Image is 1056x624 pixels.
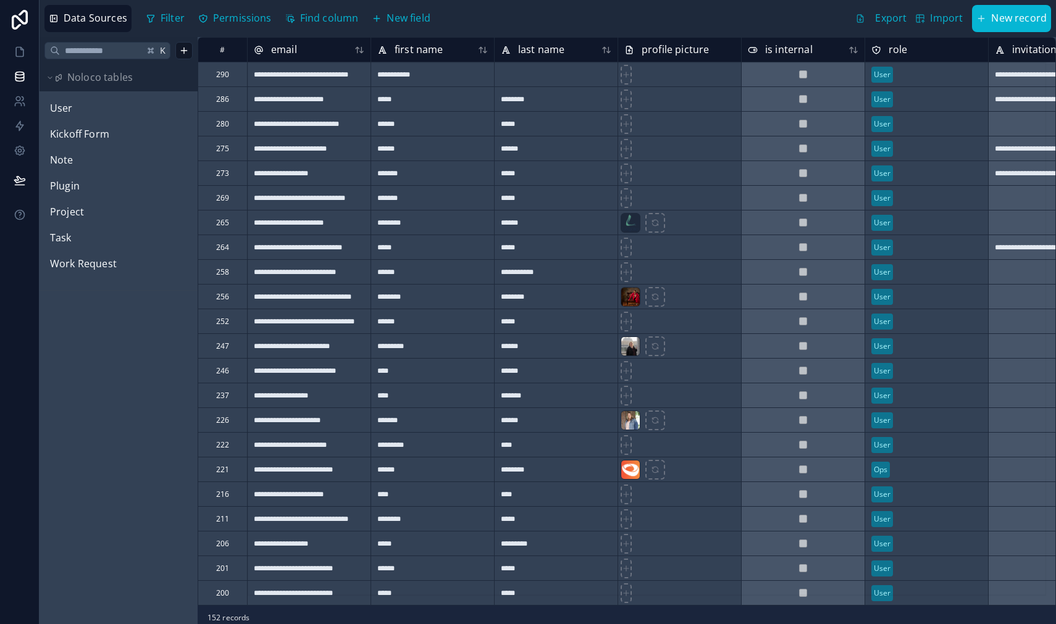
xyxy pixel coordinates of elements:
span: K [159,46,167,54]
button: Import [911,5,967,32]
div: 216 [216,489,229,499]
div: # [207,45,238,54]
div: User [874,340,890,351]
div: Work Request [44,254,193,274]
span: Note [50,152,73,168]
span: Kickoff Form [50,127,109,143]
button: Noloco tables [44,69,185,86]
div: User [874,93,890,104]
button: Permissions [194,6,276,31]
span: Project [50,204,84,220]
div: User [874,562,890,573]
span: profile picture [642,41,709,57]
div: User [874,365,890,376]
span: Export [875,10,907,27]
span: Noloco tables [67,70,133,86]
span: Data Sources [64,10,127,27]
div: User [874,241,890,252]
span: User [50,101,73,117]
span: Filter [161,10,185,27]
div: User [874,266,890,277]
div: User [874,192,890,203]
a: User [50,101,150,117]
button: New field [367,6,434,31]
span: Task [50,230,72,246]
div: User [874,389,890,401]
div: Project [44,202,193,222]
div: 246 [216,365,229,375]
div: 221 [216,464,229,474]
span: email [271,41,297,57]
div: 201 [216,563,229,573]
div: 222 [216,439,229,449]
div: 275 [216,143,229,153]
a: New record [967,5,1051,32]
div: 226 [216,415,229,425]
div: 256 [216,291,229,301]
div: Note [44,151,193,170]
div: Kickoff Form [44,125,193,144]
div: 286 [216,94,229,104]
a: Work Request [50,256,150,272]
div: 269 [216,193,229,202]
button: New record [972,5,1051,32]
span: first name [395,41,443,57]
span: Find column [300,10,359,27]
div: User [874,69,890,80]
button: Export [851,5,911,32]
div: 265 [216,217,229,227]
div: User [874,439,890,450]
span: Import [930,10,963,27]
div: User [874,513,890,524]
a: Kickoff Form [50,127,150,143]
div: 211 [216,514,229,523]
span: is internal [765,41,813,57]
div: 290 [216,69,229,79]
a: Permissions [194,6,281,31]
a: Task [50,230,150,246]
span: 152 records [207,613,249,623]
div: User [874,143,890,154]
div: 258 [216,267,229,277]
div: 280 [216,119,229,128]
div: User [874,587,890,598]
div: User [44,99,193,119]
a: Note [50,152,150,168]
a: Plugin [50,178,150,194]
div: 252 [216,316,229,326]
button: Find column [281,6,363,31]
div: 206 [216,538,229,548]
div: User [874,291,890,302]
div: Plugin [44,177,193,196]
a: Project [50,204,150,220]
button: Data Sources [44,5,132,32]
span: New field [387,10,430,27]
div: Task [44,228,193,248]
div: User [874,217,890,228]
div: 264 [216,242,229,252]
div: 200 [216,588,229,597]
button: Filter [141,6,189,31]
div: User [874,414,890,425]
span: Work Request [50,256,117,272]
div: 237 [216,390,229,400]
div: Ops [874,464,887,475]
div: User [874,167,890,178]
div: User [874,488,890,499]
div: User [874,118,890,129]
div: 273 [216,168,229,178]
div: User [874,315,890,327]
span: last name [518,41,564,57]
span: role [889,41,908,57]
div: 247 [216,341,229,351]
span: New record [991,10,1047,27]
span: Plugin [50,178,80,194]
span: Permissions [213,10,272,27]
div: User [874,538,890,549]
